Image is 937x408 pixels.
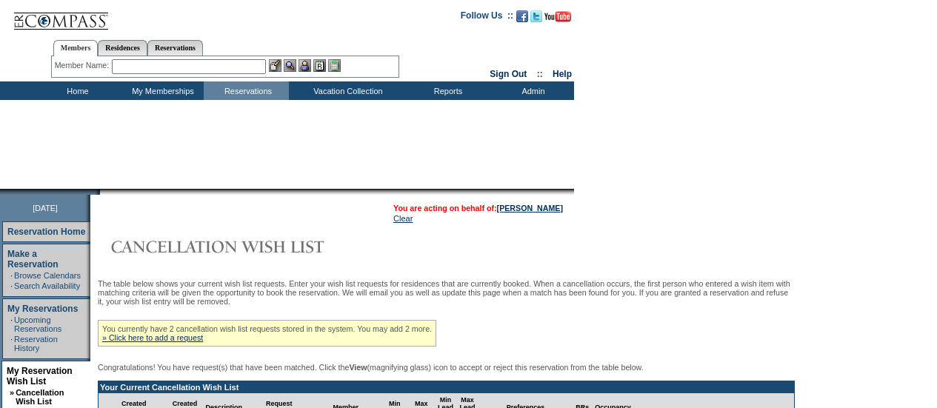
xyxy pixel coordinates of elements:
[55,59,112,72] div: Member Name:
[7,227,85,237] a: Reservation Home
[349,363,367,372] b: View
[10,388,14,397] b: »
[530,15,542,24] a: Follow us on Twitter
[14,315,61,333] a: Upcoming Reservations
[393,214,413,223] a: Clear
[33,204,58,213] span: [DATE]
[100,189,101,195] img: blank.gif
[516,15,528,24] a: Become our fan on Facebook
[7,366,73,387] a: My Reservation Wish List
[269,59,281,72] img: b_edit.gif
[16,388,64,406] a: Cancellation Wish List
[461,9,513,27] td: Follow Us ::
[404,81,489,100] td: Reports
[10,315,13,333] td: ·
[516,10,528,22] img: Become our fan on Facebook
[393,204,563,213] span: You are acting on behalf of:
[119,81,204,100] td: My Memberships
[95,189,100,195] img: promoShadowLeftCorner.gif
[313,59,326,72] img: Reservations
[544,11,571,22] img: Subscribe to our YouTube Channel
[497,204,563,213] a: [PERSON_NAME]
[14,335,58,352] a: Reservation History
[10,271,13,280] td: ·
[328,59,341,72] img: b_calculator.gif
[98,40,147,56] a: Residences
[289,81,404,100] td: Vacation Collection
[98,232,394,261] img: Cancellation Wish List
[33,81,119,100] td: Home
[490,69,527,79] a: Sign Out
[99,381,794,393] td: Your Current Cancellation Wish List
[489,81,574,100] td: Admin
[204,81,289,100] td: Reservations
[102,333,203,342] a: » Click here to add a request
[147,40,203,56] a: Reservations
[544,15,571,24] a: Subscribe to our YouTube Channel
[10,335,13,352] td: ·
[530,10,542,22] img: Follow us on Twitter
[537,69,543,79] span: ::
[7,249,59,270] a: Make a Reservation
[10,281,13,290] td: ·
[299,59,311,72] img: Impersonate
[14,281,80,290] a: Search Availability
[14,271,81,280] a: Browse Calendars
[7,304,78,314] a: My Reservations
[98,320,436,347] div: You currently have 2 cancellation wish list requests stored in the system. You may add 2 more.
[53,40,99,56] a: Members
[284,59,296,72] img: View
[553,69,572,79] a: Help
